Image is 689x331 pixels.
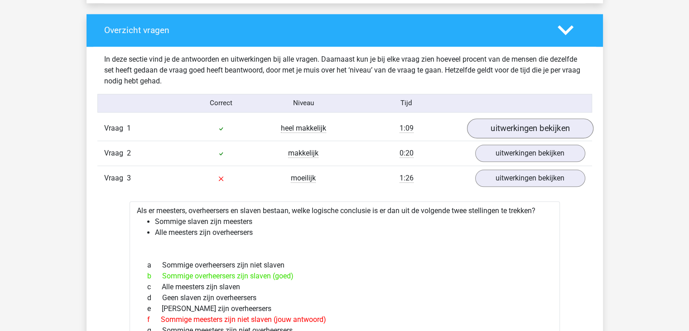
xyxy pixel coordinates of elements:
div: Niveau [262,98,345,108]
span: 2 [127,149,131,157]
span: e [147,303,162,314]
div: Sommige overheersers zijn slaven (goed) [140,271,549,282]
span: Vraag [104,173,127,184]
div: Correct [180,98,262,108]
a: uitwerkingen bekijken [475,170,585,187]
div: In deze sectie vind je de antwoorden en uitwerkingen bij alle vragen. Daarnaast kun je bij elke v... [97,54,592,87]
a: uitwerkingen bekijken [467,118,593,138]
span: 3 [127,174,131,182]
span: a [147,260,162,271]
div: Tijd [344,98,468,108]
span: 0:20 [400,149,414,158]
a: uitwerkingen bekijken [475,145,585,162]
span: f [147,314,161,325]
span: Vraag [104,123,127,134]
div: Geen slaven zijn overheersers [140,292,549,303]
li: Alle meesters zijn overheersers [155,227,553,238]
div: [PERSON_NAME] zijn overheersers [140,303,549,314]
span: b [147,271,162,282]
span: makkelijk [288,149,318,158]
div: Sommige meesters zijn niet slaven (jouw antwoord) [140,314,549,325]
span: heel makkelijk [281,124,326,133]
li: Sommige slaven zijn meesters [155,216,553,227]
div: Alle meesters zijn slaven [140,282,549,292]
span: c [147,282,162,292]
span: d [147,292,162,303]
span: 1:26 [400,174,414,183]
span: 1:09 [400,124,414,133]
span: 1 [127,124,131,132]
span: moeilijk [291,174,316,183]
span: Vraag [104,148,127,159]
div: Sommige overheersers zijn niet slaven [140,260,549,271]
h4: Overzicht vragen [104,25,544,35]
